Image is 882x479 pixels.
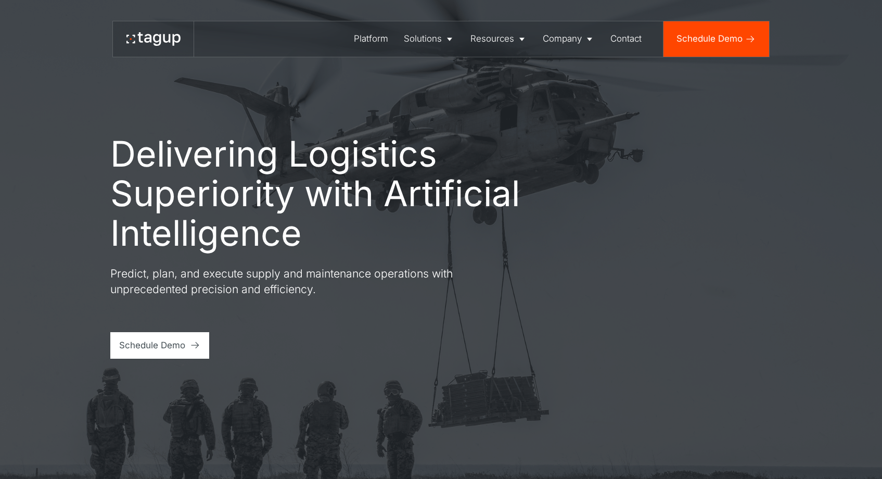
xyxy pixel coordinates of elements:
div: Contact [610,32,642,45]
div: Company [543,32,582,45]
a: Platform [347,21,397,57]
a: Resources [463,21,535,57]
a: Schedule Demo [663,21,769,57]
a: Schedule Demo [110,332,210,359]
h1: Delivering Logistics Superiority with Artificial Intelligence [110,134,547,253]
div: Schedule Demo [119,339,185,352]
a: Company [535,21,603,57]
div: Schedule Demo [676,32,743,45]
div: Solutions [404,32,442,45]
p: Predict, plan, and execute supply and maintenance operations with unprecedented precision and eff... [110,266,485,297]
div: Resources [470,32,514,45]
a: Contact [603,21,650,57]
div: Platform [354,32,388,45]
a: Solutions [396,21,463,57]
